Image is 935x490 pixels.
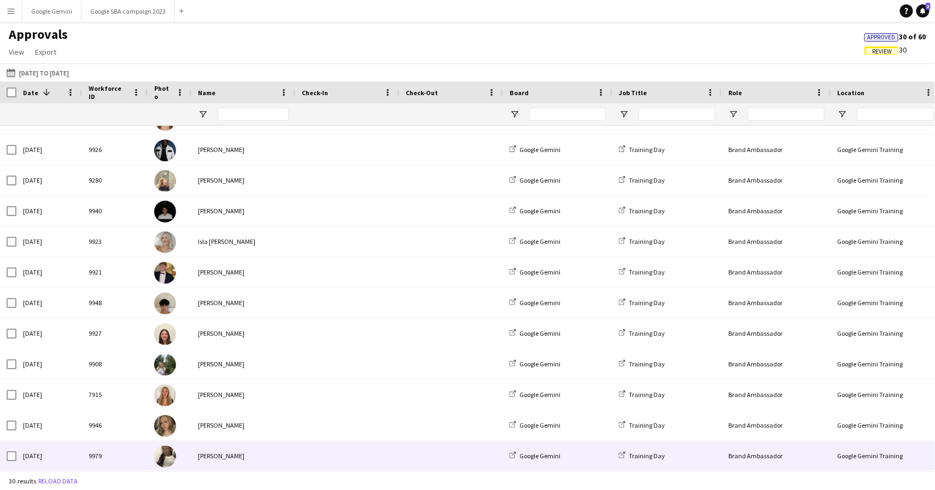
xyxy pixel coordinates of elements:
span: Google Gemini [519,390,560,399]
div: [PERSON_NAME] [191,196,295,226]
div: Brand Ambassador [722,380,831,410]
span: Training Day [629,360,665,368]
span: Training Day [629,452,665,460]
div: [PERSON_NAME] [191,380,295,410]
div: [PERSON_NAME] [191,288,295,318]
div: Brand Ambassador [722,165,831,195]
a: Google Gemini [510,237,560,246]
div: [DATE] [16,288,82,318]
div: [DATE] [16,135,82,165]
span: Google Gemini [519,268,560,276]
span: Google Gemini [519,145,560,154]
span: Photo [154,84,172,101]
a: Training Day [619,176,665,184]
span: 30 [864,45,907,55]
div: [PERSON_NAME] [191,441,295,471]
a: Training Day [619,237,665,246]
a: Training Day [619,452,665,460]
span: Training Day [629,207,665,215]
img: Tiffany Aderinto [154,170,176,192]
span: Google Gemini [519,176,560,184]
input: Role Filter Input [748,108,825,121]
span: Review [873,48,892,55]
div: 9280 [82,165,148,195]
div: [DATE] [16,318,82,348]
span: Check-Out [406,89,438,97]
div: 9948 [82,288,148,318]
span: Training Day [629,390,665,399]
button: Open Filter Menu [510,109,519,119]
a: Export [31,45,61,59]
span: Approved [868,34,896,41]
span: Board [510,89,529,97]
button: Open Filter Menu [728,109,738,119]
div: [DATE] [16,410,82,440]
a: Google Gemini [510,329,560,337]
div: [DATE] [16,441,82,471]
span: Training Day [629,145,665,154]
input: Board Filter Input [529,108,606,121]
div: 9921 [82,257,148,287]
span: Name [198,89,215,97]
a: Training Day [619,207,665,215]
div: 9926 [82,135,148,165]
span: Google Gemini [519,299,560,307]
span: Training Day [629,268,665,276]
span: Export [35,47,56,57]
div: 9940 [82,196,148,226]
span: Training Day [629,329,665,337]
input: Job Title Filter Input [639,108,715,121]
button: Google SBA campaign 2023 [81,1,175,22]
a: Google Gemini [510,268,560,276]
input: Name Filter Input [218,108,289,121]
span: Google Gemini [519,360,560,368]
div: 7915 [82,380,148,410]
div: Brand Ambassador [722,441,831,471]
span: View [9,47,24,57]
div: [PERSON_NAME] [191,318,295,348]
a: Google Gemini [510,390,560,399]
div: 9927 [82,318,148,348]
img: Isla Mercer [154,231,176,253]
a: Training Day [619,299,665,307]
img: Joe Furlong [154,201,176,223]
div: Brand Ambassador [722,288,831,318]
img: Ellie Wilkinson [154,323,176,345]
img: Madeleine Blamphin [154,384,176,406]
a: Google Gemini [510,299,560,307]
span: 30 of 60 [864,32,926,42]
img: Olivia Connachan [154,415,176,437]
div: [PERSON_NAME] [191,410,295,440]
img: Ethan Edwards [154,262,176,284]
div: Brand Ambassador [722,349,831,379]
a: Google Gemini [510,421,560,429]
div: Brand Ambassador [722,196,831,226]
div: Brand Ambassador [722,318,831,348]
div: Brand Ambassador [722,257,831,287]
button: Open Filter Menu [619,109,629,119]
div: [PERSON_NAME] [191,349,295,379]
span: Training Day [629,176,665,184]
div: [PERSON_NAME] [191,257,295,287]
a: Google Gemini [510,145,560,154]
span: Training Day [629,237,665,246]
div: 9979 [82,441,148,471]
a: View [4,45,28,59]
div: [PERSON_NAME] [191,135,295,165]
div: [DATE] [16,226,82,256]
a: Google Gemini [510,176,560,184]
div: [DATE] [16,380,82,410]
div: [DATE] [16,257,82,287]
button: Reload data [36,475,80,487]
input: Location Filter Input [857,108,934,121]
span: Google Gemini [519,452,560,460]
span: Location [838,89,865,97]
img: Mary King [154,446,176,468]
span: 2 [926,3,931,10]
div: Brand Ambassador [722,410,831,440]
span: Date [23,89,38,97]
a: Google Gemini [510,207,560,215]
span: Job Title [619,89,647,97]
button: Open Filter Menu [838,109,848,119]
img: Tyrelle Musa [154,139,176,161]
